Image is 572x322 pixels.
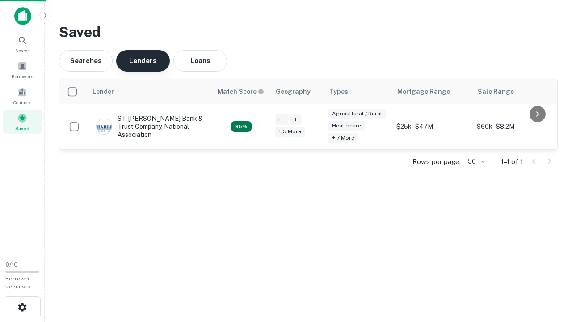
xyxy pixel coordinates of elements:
div: Lender [93,86,114,97]
span: Saved [15,125,29,132]
img: picture [97,119,112,134]
div: ST. [PERSON_NAME] Bank & Trust Company, National Association [96,114,203,139]
div: Types [329,86,348,97]
a: Search [3,32,42,56]
div: Healthcare [328,121,365,131]
div: Mortgage Range [397,86,450,97]
span: Contacts [13,99,31,106]
th: Sale Range [472,79,553,104]
button: Searches [59,50,113,72]
div: Capitalize uses an advanced AI algorithm to match your search with the best lender. The match sco... [231,121,252,132]
div: Capitalize uses an advanced AI algorithm to match your search with the best lender. The match sco... [218,87,264,97]
th: Capitalize uses an advanced AI algorithm to match your search with the best lender. The match sco... [212,79,270,104]
div: IL [290,114,302,125]
a: Contacts [3,84,42,108]
span: Borrower Requests [5,275,30,290]
div: + 7 more [328,133,358,143]
th: Lender [87,79,212,104]
th: Types [324,79,392,104]
h3: Saved [59,21,558,43]
p: Rows per page: [412,157,461,167]
span: Borrowers [12,73,33,80]
h6: Match Score [218,87,262,97]
td: $60k - $8.2M [472,104,553,149]
button: Lenders [116,50,170,72]
span: 0 / 10 [5,261,18,268]
th: Mortgage Range [392,79,472,104]
div: + 5 more [275,127,305,137]
div: 50 [464,155,487,168]
a: Saved [3,110,42,134]
a: Borrowers [3,58,42,82]
div: Agricultural / Rural [328,109,386,119]
td: $25k - $47M [392,104,472,149]
button: Loans [173,50,227,72]
div: Geography [276,86,311,97]
img: capitalize-icon.png [14,7,31,25]
div: Sale Range [478,86,514,97]
div: FL [275,114,288,125]
th: Geography [270,79,324,104]
p: 1–1 of 1 [501,157,523,167]
iframe: Chat Widget [527,250,572,293]
span: Search [15,47,30,54]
